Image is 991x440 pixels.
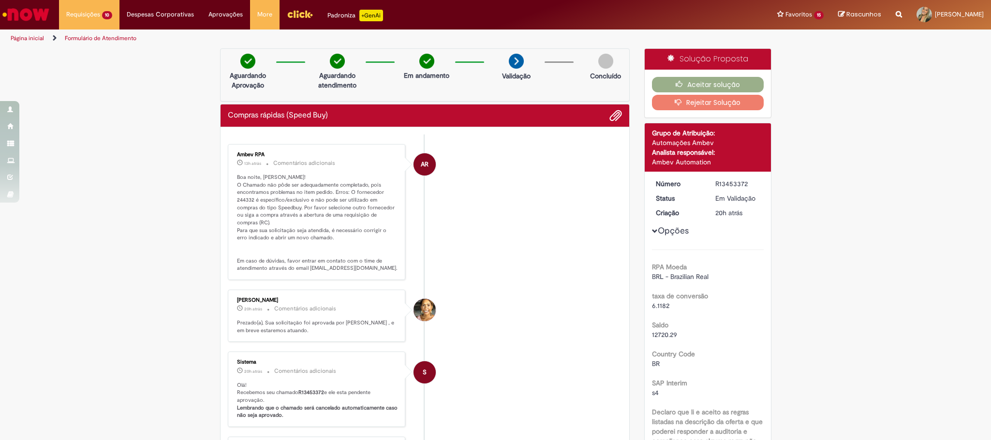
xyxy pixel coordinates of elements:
time: 27/08/2025 15:59:31 [244,368,262,374]
p: Concluído [590,71,621,81]
div: 27/08/2025 15:59:19 [715,208,760,218]
div: Sistema [237,359,398,365]
div: [PERSON_NAME] [237,297,398,303]
dt: Número [649,179,708,189]
div: Padroniza [327,10,383,21]
span: 13h atrás [244,161,261,166]
time: 27/08/2025 16:26:58 [244,306,262,312]
small: Comentários adicionais [273,159,335,167]
ul: Trilhas de página [7,29,653,47]
span: More [257,10,272,19]
img: click_logo_yellow_360x200.png [287,7,313,21]
span: 6.1182 [652,301,669,310]
div: Analista responsável: [652,147,764,157]
b: Lembrando que o chamado será cancelado automaticamente caso não seja aprovado. [237,404,399,419]
span: 12720.29 [652,330,677,339]
div: R13453372 [715,179,760,189]
span: Requisições [66,10,100,19]
img: arrow-next.png [509,54,524,69]
p: Prezado(a), Sua solicitação foi aprovada por [PERSON_NAME] , e em breve estaremos atuando. [237,319,398,334]
span: 20h atrás [715,208,742,217]
time: 27/08/2025 15:59:19 [715,208,742,217]
span: Favoritos [785,10,812,19]
button: Aceitar solução [652,77,764,92]
b: Country Code [652,350,695,358]
span: 20h atrás [244,368,262,374]
div: Automações Ambev [652,138,764,147]
span: 15 [814,11,824,19]
a: Página inicial [11,34,44,42]
span: [PERSON_NAME] [935,10,984,18]
img: check-circle-green.png [419,54,434,69]
dt: Status [649,193,708,203]
span: S [423,361,427,384]
b: RPA Moeda [652,263,687,271]
a: Formulário de Atendimento [65,34,136,42]
span: BRL - Brazilian Real [652,272,709,281]
button: Rejeitar Solução [652,95,764,110]
div: System [414,361,436,383]
small: Comentários adicionais [274,367,336,375]
a: Rascunhos [838,10,881,19]
span: AR [421,153,429,176]
button: Adicionar anexos [609,109,622,122]
div: Em Validação [715,193,760,203]
span: Rascunhos [846,10,881,19]
p: Boa noite, [PERSON_NAME]! O Chamado não pôde ser adequadamente completado, pois encontramos probl... [237,174,398,272]
span: Despesas Corporativas [127,10,194,19]
small: Comentários adicionais [274,305,336,313]
b: Saldo [652,321,668,329]
div: Ambev Automation [652,157,764,167]
div: Ambev RPA [414,153,436,176]
div: Ana Flavia Silva Moreira [414,299,436,321]
b: taxa de conversão [652,292,708,300]
p: Validação [502,71,531,81]
dt: Criação [649,208,708,218]
img: img-circle-grey.png [598,54,613,69]
p: Em andamento [404,71,449,80]
div: Grupo de Atribuição: [652,128,764,138]
p: Aguardando Aprovação [224,71,271,90]
span: 10 [102,11,112,19]
img: ServiceNow [1,5,51,24]
p: +GenAi [359,10,383,21]
p: Olá! Recebemos seu chamado e ele esta pendente aprovação. [237,381,398,420]
h2: Compras rápidas (Speed Buy) Histórico de tíquete [228,111,328,120]
time: 27/08/2025 23:21:48 [244,161,261,166]
p: Aguardando atendimento [314,71,361,90]
b: SAP Interim [652,379,687,387]
span: 20h atrás [244,306,262,312]
div: Ambev RPA [237,152,398,158]
span: BR [652,359,660,368]
img: check-circle-green.png [240,54,255,69]
span: s4 [652,388,659,397]
div: Solução Proposta [645,49,771,70]
span: Aprovações [208,10,243,19]
b: R13453372 [298,389,324,396]
img: check-circle-green.png [330,54,345,69]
